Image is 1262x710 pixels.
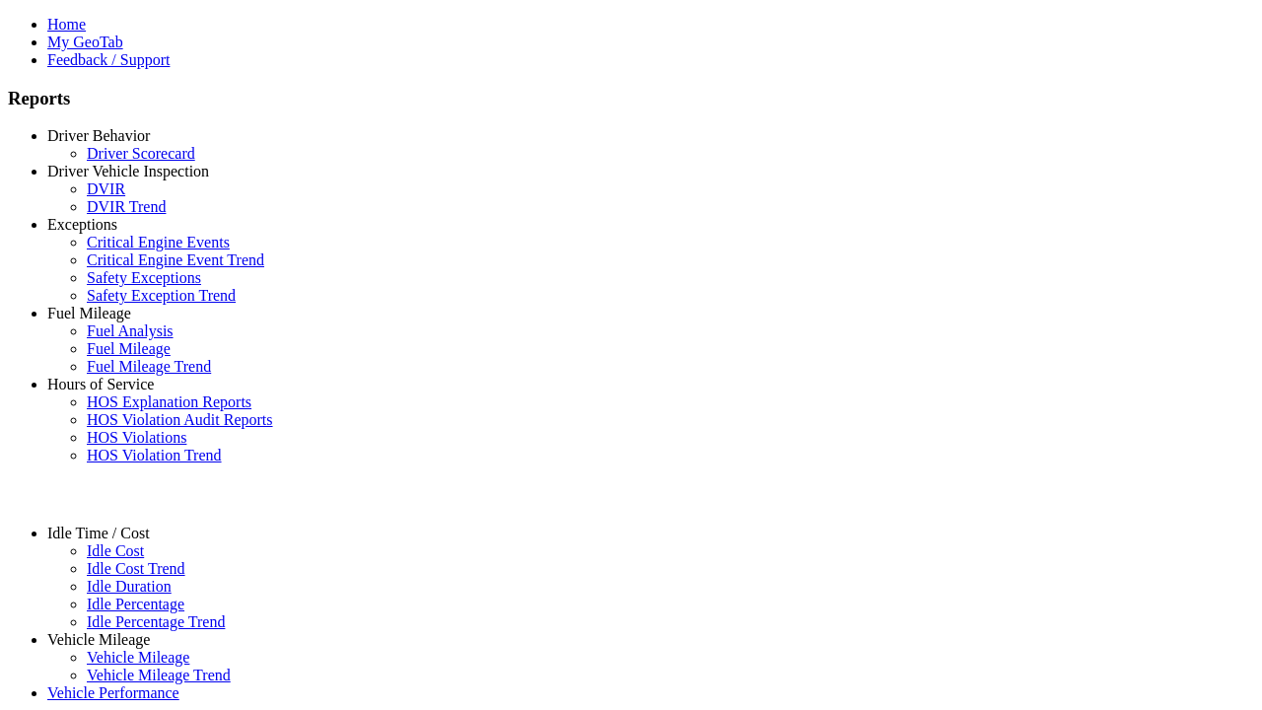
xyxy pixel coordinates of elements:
a: Driver Behavior [47,127,150,144]
a: Vehicle Mileage Trend [87,667,231,683]
a: Critical Engine Event Trend [87,251,264,268]
a: HOS Violation Audit Reports [87,411,273,428]
a: Feedback / Support [47,51,170,68]
a: DVIR Trend [87,198,166,215]
a: HOS Violations [87,429,186,446]
a: Idle Duration [87,578,172,595]
a: Safety Exceptions [87,269,201,286]
a: Idle Cost Trend [87,560,185,577]
a: Driver Scorecard [87,145,195,162]
a: Fuel Mileage Trend [87,358,211,375]
a: Exceptions [47,216,117,233]
a: Critical Engine Events [87,234,230,250]
a: DVIR [87,180,125,197]
a: HOS Explanation Reports [87,393,251,410]
a: Vehicle Mileage [47,631,150,648]
a: HOS Violation Trend [87,447,222,463]
a: Idle Time / Cost [47,525,150,541]
a: Idle Cost [87,542,144,559]
a: Fuel Mileage [87,340,171,357]
a: Idle Percentage Trend [87,613,225,630]
a: Vehicle Mileage [87,649,189,666]
a: Hours of Service [47,376,154,392]
a: Fuel Mileage [47,305,131,321]
a: Home [47,16,86,33]
a: Fuel Analysis [87,322,174,339]
h3: Reports [8,88,1254,109]
a: My GeoTab [47,34,123,50]
a: Idle Percentage [87,596,184,612]
a: Driver Vehicle Inspection [47,163,209,179]
a: Vehicle Performance [47,684,179,701]
a: Safety Exception Trend [87,287,236,304]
